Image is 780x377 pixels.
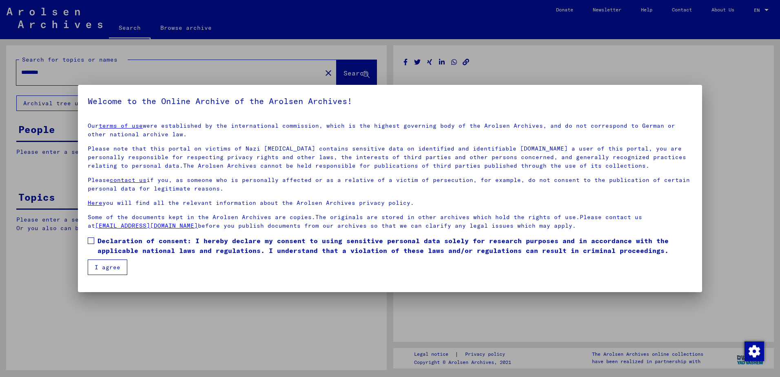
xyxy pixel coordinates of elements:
[110,176,146,184] a: contact us
[745,342,764,361] img: Change consent
[88,259,127,275] button: I agree
[88,144,692,170] p: Please note that this portal on victims of Nazi [MEDICAL_DATA] contains sensitive data on identif...
[88,122,692,139] p: Our were established by the international commission, which is the highest governing body of the ...
[88,95,692,108] h5: Welcome to the Online Archive of the Arolsen Archives!
[95,222,198,229] a: [EMAIL_ADDRESS][DOMAIN_NAME]
[99,122,143,129] a: terms of use
[97,236,692,255] span: Declaration of consent: I hereby declare my consent to using sensitive personal data solely for r...
[88,176,692,193] p: Please if you, as someone who is personally affected or as a relative of a victim of persecution,...
[88,199,102,206] a: Here
[88,213,692,230] p: Some of the documents kept in the Arolsen Archives are copies.The originals are stored in other a...
[88,199,692,207] p: you will find all the relevant information about the Arolsen Archives privacy policy.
